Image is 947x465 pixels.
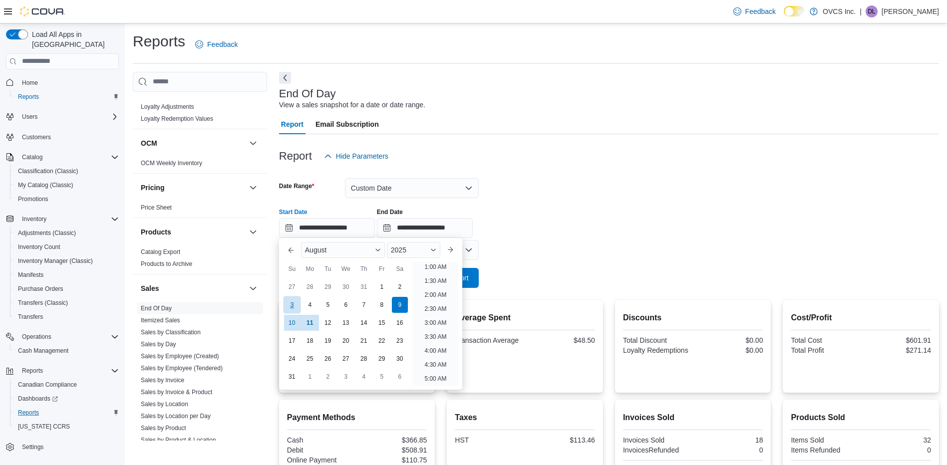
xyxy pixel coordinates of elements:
span: August [305,246,327,254]
span: OCM Weekly Inventory [141,159,202,167]
button: Users [2,110,123,124]
div: $271.14 [863,346,931,354]
div: Donna Labelle [866,5,878,17]
div: HST [455,436,523,444]
div: day-12 [320,315,336,331]
li: 2:30 AM [420,303,450,315]
button: Settings [2,440,123,454]
div: $0.00 [695,346,763,354]
span: Reports [14,91,119,103]
div: Items Sold [791,436,859,444]
span: DL [868,5,875,17]
div: $0.00 [695,336,763,344]
button: Catalog [18,151,46,163]
span: Transfers (Classic) [14,297,119,309]
a: Products to Archive [141,260,192,267]
li: 3:30 AM [420,331,450,343]
div: 32 [863,436,931,444]
a: Loyalty Redemption Values [141,115,213,122]
div: day-21 [356,333,372,349]
div: day-30 [338,279,354,295]
span: Users [18,111,119,123]
div: $113.46 [527,436,595,444]
span: Transfers [14,311,119,323]
span: Dashboards [14,393,119,405]
div: Online Payment [287,456,355,464]
label: End Date [377,208,403,216]
span: Manifests [14,269,119,281]
span: Hide Parameters [336,151,388,161]
span: Cash Management [18,347,68,355]
div: day-23 [392,333,408,349]
span: Loyalty Redemption Values [141,115,213,123]
a: Classification (Classic) [14,165,82,177]
span: Manifests [18,271,43,279]
h3: OCM [141,138,157,148]
div: day-31 [356,279,372,295]
input: Press the down key to open a popover containing a calendar. [377,218,473,238]
button: Customers [2,130,123,144]
div: We [338,261,354,277]
a: Dashboards [14,393,62,405]
div: $48.50 [527,336,595,344]
button: Pricing [247,182,259,194]
div: Debit [287,446,355,454]
div: day-24 [284,351,300,367]
div: day-5 [374,369,390,385]
div: day-20 [338,333,354,349]
div: Tu [320,261,336,277]
button: Purchase Orders [10,282,123,296]
h2: Taxes [455,412,595,424]
span: Loyalty Adjustments [141,103,194,111]
div: day-29 [374,351,390,367]
a: Dashboards [10,392,123,406]
li: 5:00 AM [420,373,450,385]
div: Loyalty Redemptions [623,346,691,354]
div: Products [133,246,267,274]
span: My Catalog (Classic) [18,181,73,189]
span: Customers [18,131,119,143]
span: Sales by Location [141,400,188,408]
span: Operations [22,333,51,341]
span: Promotions [14,193,119,205]
li: 2:00 AM [420,289,450,301]
span: Reports [14,407,119,419]
span: End Of Day [141,304,172,312]
p: [PERSON_NAME] [882,5,939,17]
input: Dark Mode [784,6,805,16]
div: Loyalty [133,101,267,129]
a: Inventory Count [14,241,64,253]
img: Cova [20,6,65,16]
span: Washington CCRS [14,421,119,433]
h1: Reports [133,31,185,51]
li: 4:00 AM [420,345,450,357]
div: day-7 [356,297,372,313]
div: Fr [374,261,390,277]
span: Reports [18,409,39,417]
div: day-11 [302,315,318,331]
div: day-17 [284,333,300,349]
a: Adjustments (Classic) [14,227,80,239]
button: Promotions [10,192,123,206]
span: Reports [18,93,39,101]
div: day-25 [302,351,318,367]
span: Inventory Manager (Classic) [18,257,93,265]
div: Transaction Average [455,336,523,344]
button: Products [247,226,259,238]
div: day-1 [302,369,318,385]
a: Reports [14,407,43,419]
a: Sales by Employee (Tendered) [141,365,223,372]
div: day-2 [320,369,336,385]
a: Sales by Product [141,425,186,432]
a: Home [18,77,42,89]
button: Reports [10,406,123,420]
button: Inventory [18,213,50,225]
div: Button. Open the month selector. August is currently selected. [301,242,385,258]
div: Cash [287,436,355,444]
a: Sales by Location [141,401,188,408]
a: Loyalty Adjustments [141,103,194,110]
p: OVCS Inc. [823,5,856,17]
a: Purchase Orders [14,283,67,295]
span: Adjustments (Classic) [18,229,76,237]
button: Classification (Classic) [10,164,123,178]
